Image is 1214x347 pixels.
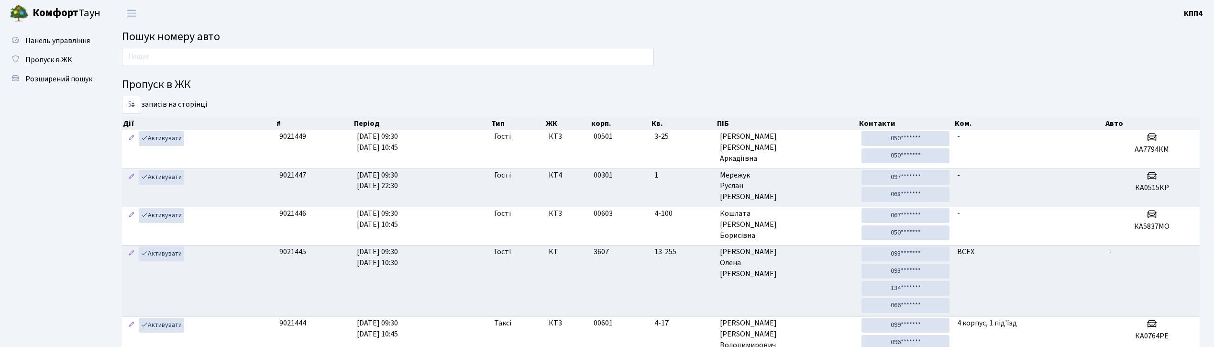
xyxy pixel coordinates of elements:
[858,117,954,130] th: Контакти
[139,246,184,261] a: Активувати
[122,28,220,45] span: Пошук номеру авто
[549,318,586,329] span: КТ3
[139,170,184,185] a: Активувати
[957,131,960,142] span: -
[1108,246,1111,257] span: -
[122,78,1200,92] h4: Пропуск в ЖК
[654,318,712,329] span: 4-17
[126,131,137,146] a: Редагувати
[122,96,141,114] select: записів на сторінці
[357,208,398,230] span: [DATE] 09:30 [DATE] 10:45
[494,131,511,142] span: Гості
[122,117,276,130] th: Дії
[494,208,511,219] span: Гості
[353,117,490,130] th: Період
[494,318,511,329] span: Таксі
[549,246,586,257] span: КТ
[549,131,586,142] span: КТ3
[490,117,545,130] th: Тип
[651,117,717,130] th: Кв.
[5,50,100,69] a: Пропуск в ЖК
[279,318,306,328] span: 9021444
[279,208,306,219] span: 9021446
[357,131,398,153] span: [DATE] 09:30 [DATE] 10:45
[549,208,586,219] span: КТ3
[357,170,398,191] span: [DATE] 09:30 [DATE] 22:30
[594,208,613,219] span: 00603
[33,5,100,22] span: Таун
[720,131,854,164] span: [PERSON_NAME] [PERSON_NAME] Аркадіївна
[357,318,398,339] span: [DATE] 09:30 [DATE] 10:45
[494,170,511,181] span: Гості
[1108,145,1196,154] h5: АА7794КМ
[654,131,712,142] span: 3-25
[122,96,207,114] label: записів на сторінці
[1104,117,1200,130] th: Авто
[594,131,613,142] span: 00501
[279,246,306,257] span: 9021445
[954,117,1104,130] th: Ком.
[25,35,90,46] span: Панель управління
[720,246,854,280] span: [PERSON_NAME] Олена [PERSON_NAME]
[5,69,100,89] a: Розширений пошук
[10,4,29,23] img: logo.png
[279,131,306,142] span: 9021449
[716,117,858,130] th: ПІБ
[1108,332,1196,341] h5: КА0764РЕ
[1184,8,1203,19] a: КПП4
[594,246,609,257] span: 3607
[120,5,143,21] button: Переключити навігацію
[957,246,974,257] span: ВСЕХ
[494,246,511,257] span: Гості
[1108,222,1196,231] h5: КА5837МО
[279,170,306,180] span: 9021447
[126,208,137,223] a: Редагувати
[654,246,712,257] span: 13-255
[126,170,137,185] a: Редагувати
[139,208,184,223] a: Активувати
[720,208,854,241] span: Кошлата [PERSON_NAME] Борисівна
[654,208,712,219] span: 4-100
[1108,183,1196,192] h5: КА0515КР
[357,246,398,268] span: [DATE] 09:30 [DATE] 10:30
[594,170,613,180] span: 00301
[549,170,586,181] span: КТ4
[5,31,100,50] a: Панель управління
[122,48,654,66] input: Пошук
[33,5,78,21] b: Комфорт
[957,208,960,219] span: -
[139,131,184,146] a: Активувати
[25,55,72,65] span: Пропуск в ЖК
[126,318,137,333] a: Редагувати
[957,170,960,180] span: -
[590,117,651,130] th: корп.
[126,246,137,261] a: Редагувати
[654,170,712,181] span: 1
[720,170,854,203] span: Мережук Руслан [PERSON_NAME]
[957,318,1017,328] span: 4 корпус, 1 під'їзд
[25,74,92,84] span: Розширений пошук
[139,318,184,333] a: Активувати
[276,117,353,130] th: #
[594,318,613,328] span: 00601
[545,117,590,130] th: ЖК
